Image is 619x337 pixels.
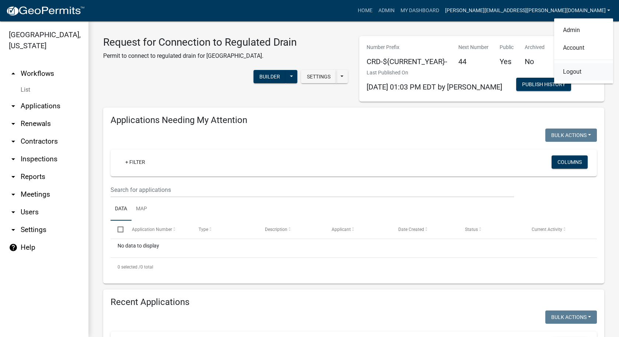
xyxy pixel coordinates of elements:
[554,18,613,84] div: [PERSON_NAME][EMAIL_ADDRESS][PERSON_NAME][DOMAIN_NAME]
[516,78,571,91] button: Publish History
[9,155,18,164] i: arrow_drop_down
[391,221,458,238] datatable-header-cell: Date Created
[9,243,18,252] i: help
[103,52,297,60] p: Permit to connect to regulated drain for [GEOGRAPHIC_DATA].
[9,172,18,181] i: arrow_drop_down
[111,115,597,126] h4: Applications Needing My Attention
[258,221,325,238] datatable-header-cell: Description
[532,227,562,232] span: Current Activity
[111,221,125,238] datatable-header-cell: Select
[367,83,502,91] span: [DATE] 01:03 PM EDT by [PERSON_NAME]
[111,197,132,221] a: Data
[301,70,336,83] button: Settings
[355,4,375,18] a: Home
[265,227,287,232] span: Description
[500,57,514,66] h5: Yes
[398,227,424,232] span: Date Created
[500,43,514,51] p: Public
[458,57,489,66] h5: 44
[103,36,297,49] h3: Request for Connection to Regulated Drain
[458,43,489,51] p: Next Number
[9,225,18,234] i: arrow_drop_down
[132,227,172,232] span: Application Number
[111,258,597,276] div: 0 total
[125,221,191,238] datatable-header-cell: Application Number
[253,70,286,83] button: Builder
[9,190,18,199] i: arrow_drop_down
[545,310,597,324] button: Bulk Actions
[525,43,545,51] p: Archived
[367,43,447,51] p: Number Prefix
[525,57,545,66] h5: No
[525,221,591,238] datatable-header-cell: Current Activity
[325,221,391,238] datatable-header-cell: Applicant
[545,129,597,142] button: Bulk Actions
[111,239,597,257] div: No data to display
[118,264,140,270] span: 0 selected /
[465,227,478,232] span: Status
[554,63,613,81] a: Logout
[552,155,588,169] button: Columns
[398,4,442,18] a: My Dashboard
[191,221,258,238] datatable-header-cell: Type
[9,137,18,146] i: arrow_drop_down
[458,221,525,238] datatable-header-cell: Status
[199,227,208,232] span: Type
[9,102,18,110] i: arrow_drop_down
[9,69,18,78] i: arrow_drop_up
[111,182,514,197] input: Search for applications
[119,155,151,169] a: + Filter
[332,227,351,232] span: Applicant
[9,119,18,128] i: arrow_drop_down
[367,69,502,77] p: Last Published On
[375,4,398,18] a: Admin
[9,208,18,217] i: arrow_drop_down
[554,21,613,39] a: Admin
[367,57,447,66] h5: CRD-${CURRENT_YEAR}-
[442,4,613,18] a: [PERSON_NAME][EMAIL_ADDRESS][PERSON_NAME][DOMAIN_NAME]
[111,297,597,308] h4: Recent Applications
[516,82,571,88] wm-modal-confirm: Workflow Publish History
[132,197,151,221] a: Map
[554,39,613,57] a: Account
